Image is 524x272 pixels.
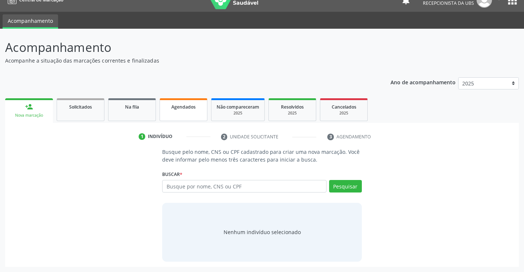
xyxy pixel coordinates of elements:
button: Pesquisar [329,180,362,192]
div: 2025 [217,110,259,116]
span: Resolvidos [281,104,304,110]
div: Nova marcação [10,113,48,118]
div: Nenhum indivíduo selecionado [224,228,301,236]
p: Acompanhe a situação das marcações correntes e finalizadas [5,57,365,64]
input: Busque por nome, CNS ou CPF [162,180,326,192]
div: 2025 [325,110,362,116]
label: Buscar [162,169,182,180]
div: person_add [25,103,33,111]
span: Agendados [171,104,196,110]
span: Na fila [125,104,139,110]
p: Busque pelo nome, CNS ou CPF cadastrado para criar uma nova marcação. Você deve informar pelo men... [162,148,361,163]
div: Indivíduo [148,133,172,140]
p: Acompanhamento [5,38,365,57]
span: Não compareceram [217,104,259,110]
span: Cancelados [332,104,356,110]
p: Ano de acompanhamento [391,77,456,86]
div: 1 [139,133,145,140]
a: Acompanhamento [3,14,58,29]
span: Solicitados [69,104,92,110]
div: 2025 [274,110,311,116]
